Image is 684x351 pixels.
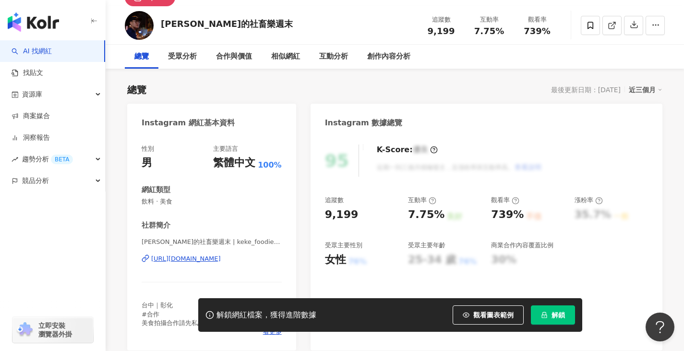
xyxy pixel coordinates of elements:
[142,185,170,195] div: 網紅類型
[142,156,152,170] div: 男
[15,322,34,338] img: chrome extension
[213,145,238,153] div: 主要語言
[22,148,73,170] span: 趨勢分析
[142,197,282,206] span: 飲料 · 美食
[423,15,459,24] div: 追蹤數
[541,312,548,318] span: lock
[408,241,445,250] div: 受眾主要年齡
[325,253,346,267] div: 女性
[551,86,621,94] div: 最後更新日期：[DATE]
[271,51,300,62] div: 相似網紅
[125,11,154,40] img: KOL Avatar
[629,84,662,96] div: 近三個月
[408,207,444,222] div: 7.75%
[453,305,524,325] button: 觀看圖表範例
[213,156,255,170] div: 繁體中文
[168,51,197,62] div: 受眾分析
[22,170,49,192] span: 競品分析
[575,196,603,205] div: 漲粉率
[127,83,146,97] div: 總覽
[151,254,221,263] div: [URL][DOMAIN_NAME]
[491,196,519,205] div: 觀看率
[51,155,73,164] div: BETA
[142,220,170,230] div: 社群簡介
[142,118,235,128] div: Instagram 網紅基本資料
[325,241,362,250] div: 受眾主要性別
[524,26,551,36] span: 739%
[8,12,59,32] img: logo
[263,327,282,336] span: 看更多
[12,156,18,163] span: rise
[325,196,344,205] div: 追蹤數
[12,47,52,56] a: searchAI 找網紅
[12,68,43,78] a: 找貼文
[325,118,403,128] div: Instagram 數據總覽
[12,133,50,143] a: 洞察報告
[377,145,438,155] div: K-Score :
[473,311,514,319] span: 觀看圖表範例
[216,51,252,62] div: 合作與價值
[491,241,553,250] div: 商業合作內容覆蓋比例
[428,26,455,36] span: 9,199
[519,15,555,24] div: 觀看率
[258,160,281,170] span: 100%
[142,145,154,153] div: 性別
[12,317,93,343] a: chrome extension立即安裝 瀏覽器外掛
[216,310,316,320] div: 解鎖網紅檔案，獲得進階數據
[142,238,282,246] span: [PERSON_NAME]的社畜樂週末 | keke_foodie_fun
[474,26,504,36] span: 7.75%
[552,311,565,319] span: 解鎖
[491,207,524,222] div: 739%
[142,254,282,263] a: [URL][DOMAIN_NAME]
[531,305,575,325] button: 解鎖
[325,207,359,222] div: 9,199
[408,196,436,205] div: 互動率
[134,51,149,62] div: 總覽
[161,18,293,30] div: [PERSON_NAME]的社畜樂週末
[12,111,50,121] a: 商案媒合
[38,321,72,339] span: 立即安裝 瀏覽器外掛
[22,84,42,105] span: 資源庫
[367,51,410,62] div: 創作內容分析
[319,51,348,62] div: 互動分析
[471,15,507,24] div: 互動率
